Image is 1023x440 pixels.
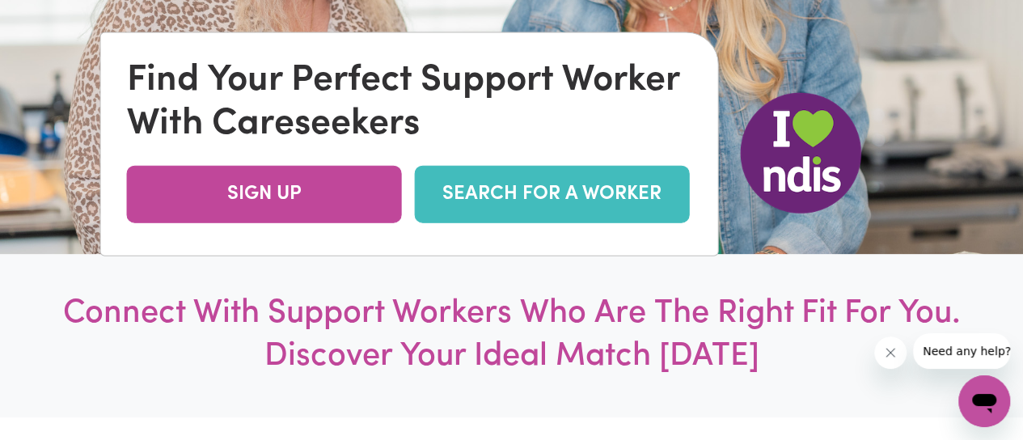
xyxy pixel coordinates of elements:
a: SIGN UP [127,166,402,223]
div: Find Your Perfect Support Worker With Careseekers [127,59,692,146]
h1: Connect With Support Workers Who Are The Right Fit For You. Discover Your Ideal Match [DATE] [51,293,972,379]
iframe: Message from company [913,333,1010,369]
span: Need any help? [10,11,98,24]
a: SEARCH FOR A WORKER [415,166,690,223]
iframe: Button to launch messaging window [958,375,1010,427]
img: NDIS Logo [740,92,861,214]
iframe: Close message [874,336,907,369]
